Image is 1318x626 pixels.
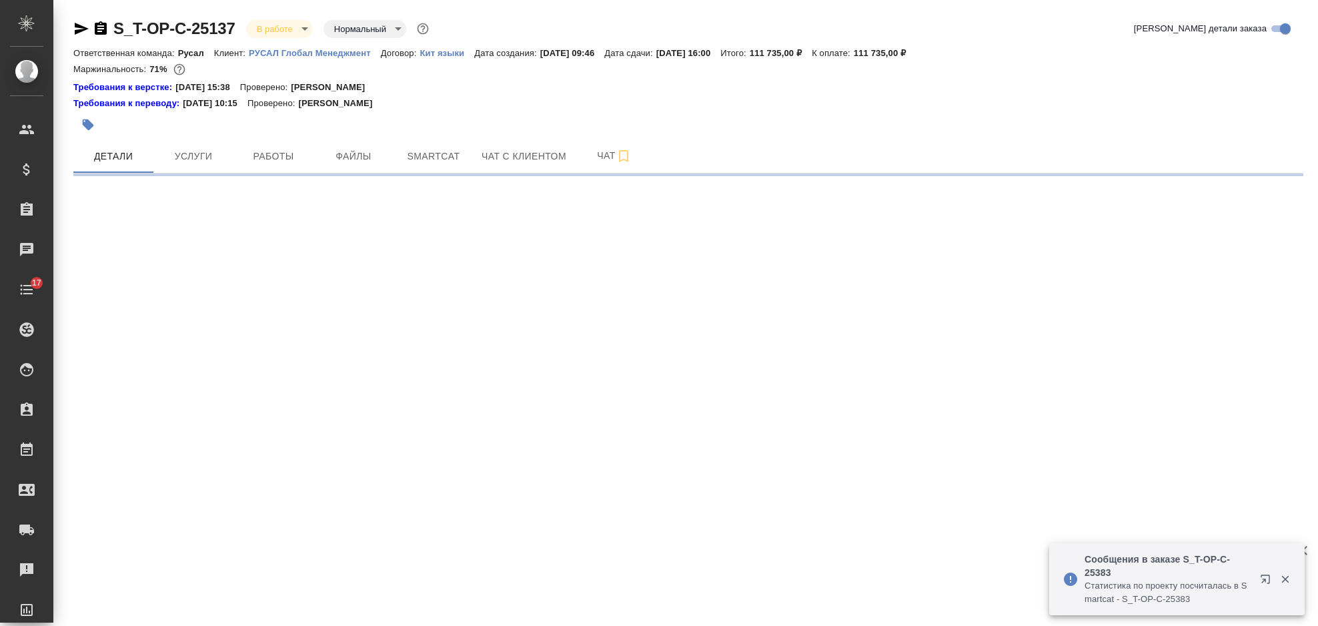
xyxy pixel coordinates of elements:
a: 17 [3,273,50,306]
button: Нормальный [330,23,390,35]
a: S_T-OP-C-25137 [113,19,235,37]
span: Услуги [161,148,225,165]
button: Доп статусы указывают на важность/срочность заказа [414,20,432,37]
div: Нажми, чтобы открыть папку с инструкцией [73,97,183,110]
p: Проверено: [247,97,299,110]
button: Скопировать ссылку [93,21,109,37]
p: Проверено: [240,81,291,94]
span: Файлы [321,148,386,165]
span: Чат [582,147,646,164]
p: [DATE] 09:46 [540,48,605,58]
p: Русал [178,48,214,58]
p: К оплате: [812,48,854,58]
p: Cтатистика по проекту посчиталась в Smartcat - S_T-OP-C-25383 [1085,579,1251,606]
p: Ответственная команда: [73,48,178,58]
p: [DATE] 15:38 [175,81,240,94]
button: Открыть в новой вкладке [1252,566,1284,598]
span: [PERSON_NAME] детали заказа [1134,22,1267,35]
p: [PERSON_NAME] [298,97,382,110]
span: Детали [81,148,145,165]
button: Добавить тэг [73,110,103,139]
span: Smartcat [402,148,466,165]
p: Кит языки [420,48,474,58]
p: Дата сдачи: [604,48,656,58]
svg: Подписаться [616,148,632,164]
button: Скопировать ссылку для ЯМессенджера [73,21,89,37]
div: В работе [323,20,406,38]
a: Требования к верстке: [73,81,175,94]
p: Сообщения в заказе S_T-OP-C-25383 [1085,553,1251,579]
p: Договор: [381,48,420,58]
p: Дата создания: [474,48,540,58]
span: 17 [24,276,49,290]
p: Итого: [720,48,749,58]
p: 111 735,00 ₽ [750,48,812,58]
p: РУСАЛ Глобал Менеджмент [249,48,381,58]
p: Клиент: [214,48,249,58]
a: РУСАЛ Глобал Менеджмент [249,47,381,58]
p: [DATE] 16:00 [656,48,721,58]
a: Кит языки [420,47,474,58]
p: 71% [149,64,170,74]
button: 26600.00 RUB; [171,61,188,78]
span: Работы [241,148,305,165]
p: [PERSON_NAME] [291,81,375,94]
p: 111 735,00 ₽ [854,48,916,58]
div: Нажми, чтобы открыть папку с инструкцией [73,81,175,94]
p: [DATE] 10:15 [183,97,247,110]
button: В работе [253,23,297,35]
span: Чат с клиентом [482,148,566,165]
div: В работе [246,20,313,38]
a: Требования к переводу: [73,97,183,110]
p: Маржинальность: [73,64,149,74]
button: Закрыть [1271,573,1299,585]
